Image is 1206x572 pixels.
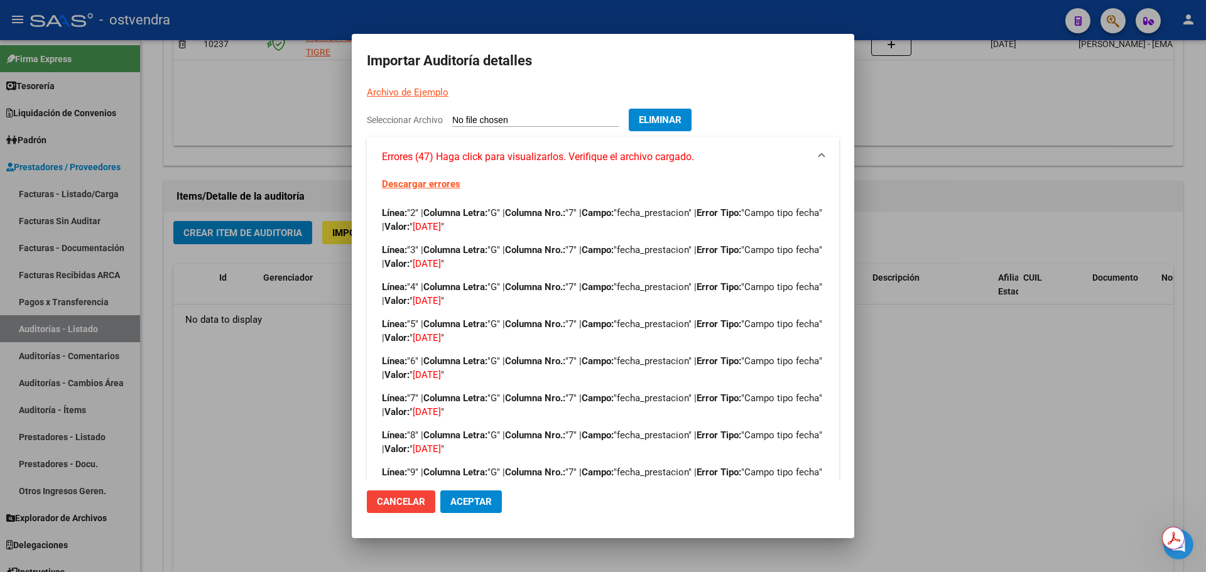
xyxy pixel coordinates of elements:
[423,429,487,441] strong: Columna Letra:
[440,490,502,513] button: Aceptar
[582,281,614,293] strong: Campo:
[382,281,407,293] strong: Línea:
[582,392,614,404] strong: Campo:
[382,207,407,219] strong: Línea:
[382,318,407,330] strong: Línea:
[505,318,565,330] strong: Columna Nro.:
[423,244,487,256] strong: Columna Letra:
[382,354,824,382] p: "6" | "G" | "7" | "fecha_prestacion" | "Campo tipo fecha" | " "
[423,318,487,330] strong: Columna Letra:
[423,207,487,219] strong: Columna Letra:
[413,221,441,232] span: [DATE]
[582,467,614,478] strong: Campo:
[697,467,741,478] strong: Error Tipo:
[697,244,741,256] strong: Error Tipo:
[505,281,565,293] strong: Columna Nro.:
[582,429,614,441] strong: Campo:
[384,221,410,232] strong: Valor:
[505,392,565,404] strong: Columna Nro.:
[382,467,407,478] strong: Línea:
[382,244,407,256] strong: Línea:
[382,355,407,367] strong: Línea:
[367,115,443,125] span: Seleccionar Archivo
[582,244,614,256] strong: Campo:
[367,87,448,98] a: Archivo de Ejemplo
[413,258,441,269] span: [DATE]
[423,355,487,367] strong: Columna Letra:
[413,332,441,343] span: [DATE]
[382,392,407,404] strong: Línea:
[377,496,425,507] span: Cancelar
[382,429,407,441] strong: Línea:
[413,295,441,306] span: [DATE]
[639,114,682,126] span: Eliminar
[382,243,824,271] p: "3" | "G" | "7" | "fecha_prestacion" | "Campo tipo fecha" | " "
[423,467,487,478] strong: Columna Letra:
[384,332,410,343] strong: Valor:
[384,406,410,418] strong: Valor:
[384,369,410,380] strong: Valor:
[367,490,435,513] button: Cancelar
[382,428,824,456] p: "8" | "G" | "7" | "fecha_prestacion" | "Campo tipo fecha" | " "
[697,355,741,367] strong: Error Tipo:
[384,480,410,492] strong: Valor:
[413,443,441,455] span: [DATE]
[697,281,741,293] strong: Error Tipo:
[697,429,741,441] strong: Error Tipo:
[505,429,565,441] strong: Columna Nro.:
[582,207,614,219] strong: Campo:
[582,355,614,367] strong: Campo:
[384,295,410,306] strong: Valor:
[697,207,741,219] strong: Error Tipo:
[505,355,565,367] strong: Columna Nro.:
[384,258,410,269] strong: Valor:
[505,207,565,219] strong: Columna Nro.:
[367,49,839,73] h2: Importar Auditoría detalles
[382,391,824,419] p: "7" | "G" | "7" | "fecha_prestacion" | "Campo tipo fecha" | " "
[423,392,487,404] strong: Columna Letra:
[505,244,565,256] strong: Columna Nro.:
[629,109,692,131] button: Eliminar
[697,318,741,330] strong: Error Tipo:
[450,496,492,507] span: Aceptar
[382,149,694,165] span: Errores (47) Haga click para visualizarlos. Verifique el archivo cargado.
[367,137,839,177] mat-expansion-panel-header: Errores (47) Haga click para visualizarlos. Verifique el archivo cargado.
[413,369,441,380] span: [DATE]
[384,443,410,455] strong: Valor:
[423,281,487,293] strong: Columna Letra:
[382,280,824,308] p: "4" | "G" | "7" | "fecha_prestacion" | "Campo tipo fecha" | " "
[382,178,460,190] a: Descargar errores
[413,480,441,492] span: [DATE]
[582,318,614,330] strong: Campo:
[413,406,441,418] span: [DATE]
[382,465,824,493] p: "9" | "G" | "7" | "fecha_prestacion" | "Campo tipo fecha" | " "
[382,206,824,234] p: "2" | "G" | "7" | "fecha_prestacion" | "Campo tipo fecha" | " "
[382,317,824,345] p: "5" | "G" | "7" | "fecha_prestacion" | "Campo tipo fecha" | " "
[505,467,565,478] strong: Columna Nro.:
[697,392,741,404] strong: Error Tipo:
